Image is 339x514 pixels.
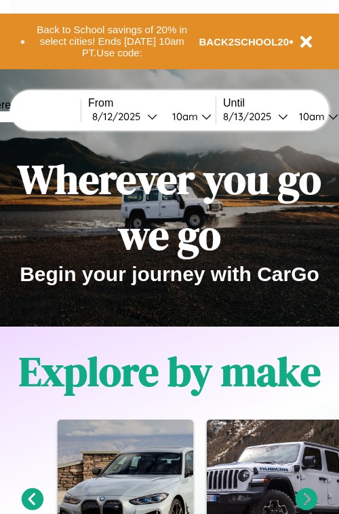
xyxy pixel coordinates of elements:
button: Back to School savings of 20% in select cities! Ends [DATE] 10am PT.Use code: [25,20,199,62]
label: From [88,97,216,109]
div: 10am [292,110,328,123]
div: 10am [165,110,201,123]
button: 10am [161,109,216,124]
h1: Explore by make [19,344,321,399]
div: 8 / 13 / 2025 [223,110,278,123]
b: BACK2SCHOOL20 [199,36,290,48]
div: 8 / 12 / 2025 [92,110,147,123]
button: 8/12/2025 [88,109,161,124]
